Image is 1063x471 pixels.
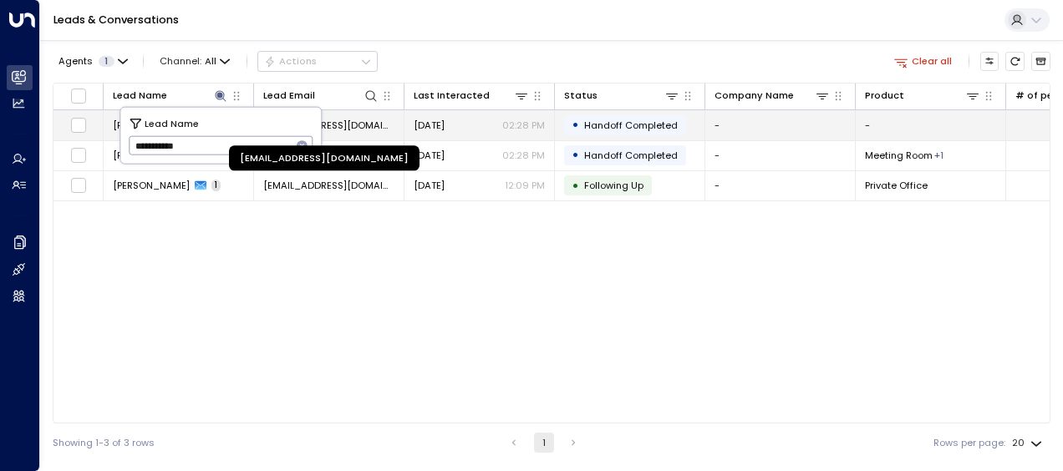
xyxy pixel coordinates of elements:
a: Leads & Conversations [53,13,179,27]
span: Carl Daniel [113,119,190,132]
span: Toggle select row [70,117,87,134]
div: Lead Name [113,88,167,104]
span: Handoff Completed [584,149,678,162]
span: 1 [211,180,221,191]
div: Private Office [934,149,943,162]
span: Toggle select row [70,147,87,164]
label: Rows per page: [933,436,1005,450]
div: • [572,175,579,197]
span: 1 [99,56,114,67]
span: All [205,56,216,67]
td: - [705,141,856,170]
td: - [856,110,1006,139]
div: Showing 1-3 of 3 rows [53,436,155,450]
div: Product [865,88,980,104]
span: Carl Daniel [113,149,190,162]
div: Company Name [715,88,794,104]
span: Refresh [1005,52,1025,71]
div: Last Interacted [414,88,490,104]
div: Company Name [715,88,830,104]
div: [EMAIL_ADDRESS][DOMAIN_NAME] [229,146,420,171]
div: • [572,144,579,166]
td: - [705,171,856,200]
nav: pagination navigation [503,433,584,453]
span: autolocksmithcourse4all@gmail.com [263,119,394,132]
div: Status [564,88,598,104]
p: 12:09 PM [505,179,545,192]
button: page 1 [534,433,554,453]
span: Aug 20, 2025 [414,119,445,132]
div: Actions [264,55,317,67]
div: Button group with a nested menu [257,51,378,71]
div: • [572,114,579,136]
div: Status [564,88,679,104]
button: Clear all [888,52,958,70]
button: Channel:All [155,52,236,70]
span: Toggle select all [70,88,87,104]
span: Aug 20, 2025 [414,179,445,192]
span: Private Office [865,179,928,192]
span: Channel: [155,52,236,70]
div: Lead Email [263,88,379,104]
td: - [705,110,856,139]
span: autolocksmithcourse4all@gmail.com [263,179,394,192]
span: Meeting Room [865,149,933,162]
div: 20 [1012,433,1045,453]
button: Archived Leads [1031,52,1050,71]
span: Aug 20, 2025 [414,149,445,162]
div: Lead Name [113,88,228,104]
div: Last Interacted [414,88,529,104]
button: Agents1 [53,52,132,70]
span: Handoff Completed [584,119,678,132]
span: Toggle select row [70,177,87,194]
button: Customize [980,52,999,71]
button: Actions [257,51,378,71]
span: Lead Name [145,115,199,130]
span: Following Up [584,179,643,192]
span: Agents [58,57,93,66]
div: Product [865,88,904,104]
p: 02:28 PM [502,119,545,132]
div: Lead Email [263,88,315,104]
p: 02:28 PM [502,149,545,162]
span: Carl Daniel [113,179,190,192]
